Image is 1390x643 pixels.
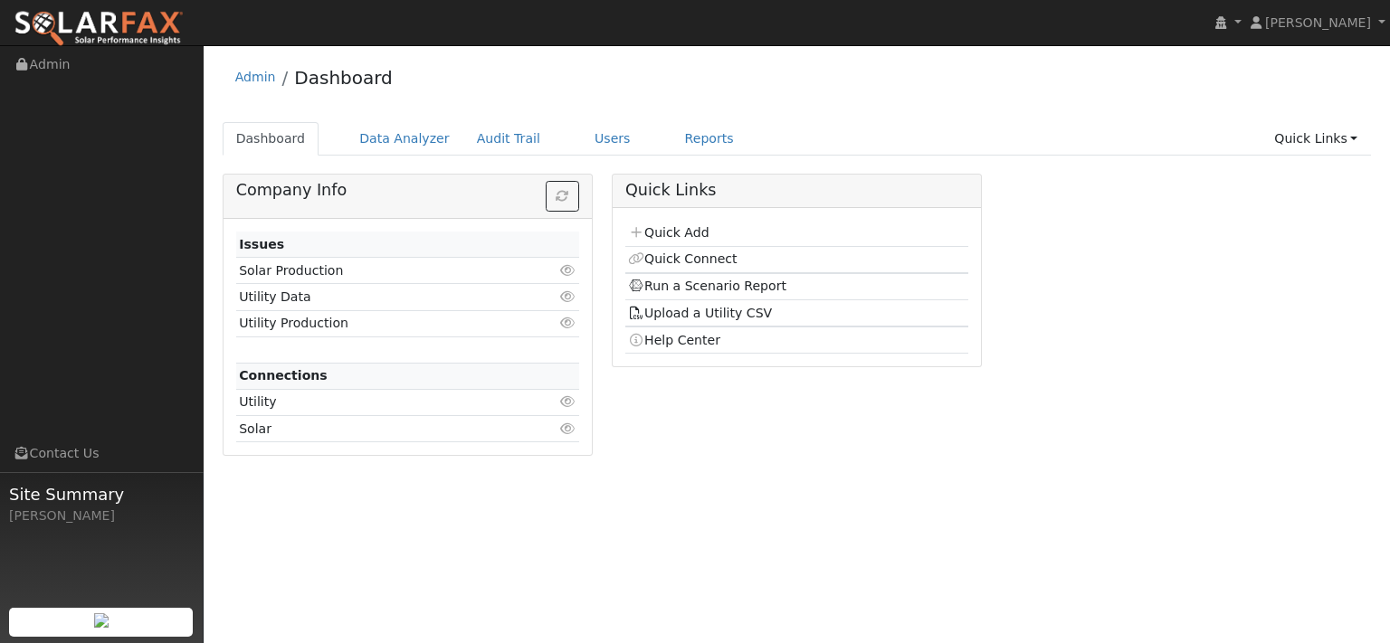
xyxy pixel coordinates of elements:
[239,368,328,383] strong: Connections
[628,306,772,320] a: Upload a Utility CSV
[14,10,184,48] img: SolarFax
[628,333,720,347] a: Help Center
[346,122,463,156] a: Data Analyzer
[560,422,576,435] i: Click to view
[236,181,579,200] h5: Company Info
[236,258,524,284] td: Solar Production
[560,317,576,329] i: Click to view
[223,122,319,156] a: Dashboard
[560,395,576,408] i: Click to view
[560,290,576,303] i: Click to view
[94,613,109,628] img: retrieve
[560,264,576,277] i: Click to view
[9,506,194,525] div: [PERSON_NAME]
[628,251,737,266] a: Quick Connect
[236,389,524,415] td: Utility
[294,67,393,89] a: Dashboard
[1261,122,1371,156] a: Quick Links
[628,225,709,240] a: Quick Add
[1265,15,1371,30] span: [PERSON_NAME]
[671,122,747,156] a: Reports
[463,122,554,156] a: Audit Trail
[236,416,524,442] td: Solar
[239,237,284,251] strong: Issues
[235,70,276,84] a: Admin
[236,284,524,310] td: Utility Data
[628,279,786,293] a: Run a Scenario Report
[236,310,524,336] td: Utility Production
[581,122,644,156] a: Users
[9,482,194,506] span: Site Summary
[625,181,968,200] h5: Quick Links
